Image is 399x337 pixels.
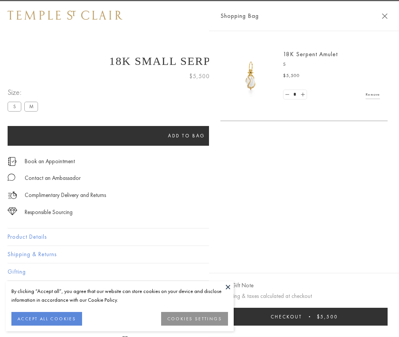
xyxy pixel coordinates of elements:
span: $5,500 [283,72,300,80]
button: Add Gift Note [220,281,253,290]
button: Close Shopping Bag [382,13,388,19]
a: 18K Serpent Amulet [283,50,338,58]
span: Checkout [271,313,302,320]
span: $5,500 [189,71,210,81]
button: COOKIES SETTINGS [161,312,228,326]
button: Gifting [8,263,391,280]
p: S [283,61,380,68]
span: Shopping Bag [220,11,259,21]
img: MessageIcon-01_2.svg [8,173,15,181]
button: Add to bag [8,126,366,146]
label: M [24,102,38,111]
a: Book an Appointment [25,157,75,165]
h1: 18K Small Serpent Amulet [8,55,391,68]
div: Contact an Ambassador [25,173,81,183]
button: Checkout $5,500 [220,308,388,326]
img: icon_appointment.svg [8,157,17,166]
button: Product Details [8,228,391,246]
p: Complimentary Delivery and Returns [25,191,106,200]
button: ACCEPT ALL COOKIES [11,312,82,326]
a: Set quantity to 0 [283,90,291,99]
span: $5,500 [317,313,338,320]
label: S [8,102,21,111]
div: By clicking “Accept all”, you agree that our website can store cookies on your device and disclos... [11,287,228,304]
img: P51836-E11SERPPV [228,53,274,99]
a: Set quantity to 2 [299,90,306,99]
div: Responsible Sourcing [25,208,73,217]
img: icon_delivery.svg [8,191,17,200]
img: icon_sourcing.svg [8,208,17,215]
p: Shipping & taxes calculated at checkout [220,291,388,301]
span: Add to bag [168,132,205,139]
span: Size: [8,86,41,99]
button: Shipping & Returns [8,246,391,263]
a: Remove [366,90,380,99]
img: Temple St. Clair [8,11,122,20]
